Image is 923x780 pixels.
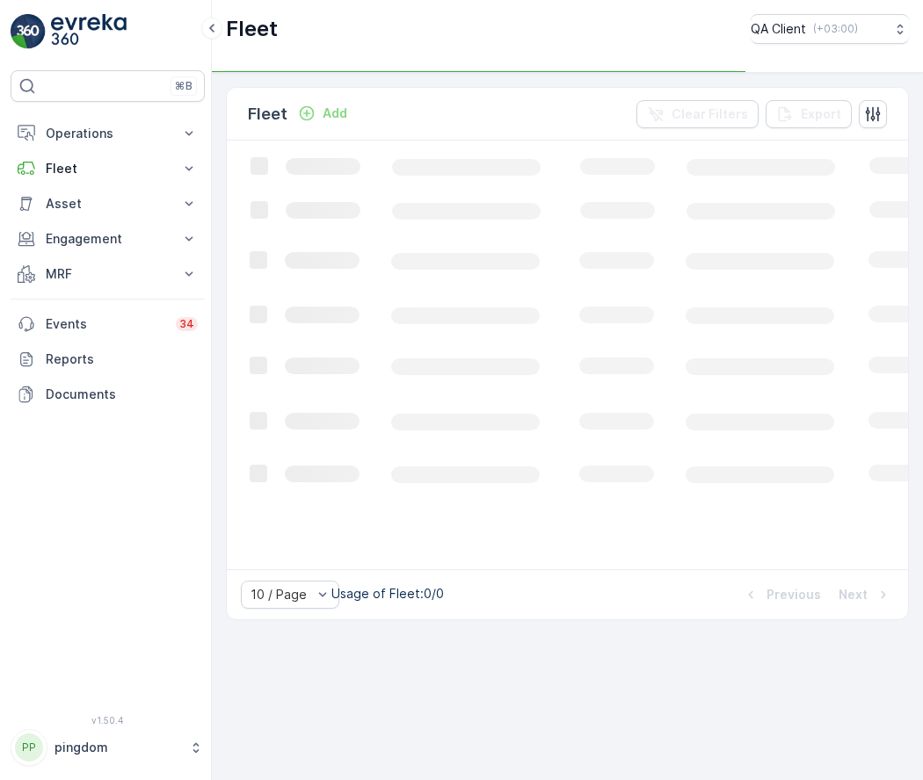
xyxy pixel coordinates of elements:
[839,586,868,603] p: Next
[11,116,205,151] button: Operations
[11,377,205,412] a: Documents
[248,102,287,126] p: Fleet
[46,350,198,368] p: Reports
[11,715,205,726] span: v 1.50.4
[46,160,170,177] p: Fleet
[11,729,205,766] button: PPpingdom
[801,105,841,123] p: Export
[11,186,205,221] button: Asset
[331,585,444,603] p: Usage of Fleet : 0/0
[46,265,170,283] p: MRF
[11,14,46,49] img: logo
[636,100,759,128] button: Clear Filters
[751,14,909,44] button: QA Client(+03:00)
[46,230,170,248] p: Engagement
[11,221,205,256] button: Engagement
[11,151,205,186] button: Fleet
[751,20,806,38] p: QA Client
[175,79,193,93] p: ⌘B
[291,103,354,124] button: Add
[46,195,170,213] p: Asset
[46,315,165,333] p: Events
[740,584,823,605] button: Previous
[226,15,278,43] p: Fleet
[11,307,205,342] a: Events34
[813,22,858,36] p: ( +03:00 )
[767,586,821,603] p: Previous
[766,100,852,128] button: Export
[323,105,347,122] p: Add
[179,317,194,331] p: 34
[672,105,748,123] p: Clear Filters
[46,386,198,403] p: Documents
[11,256,205,292] button: MRF
[11,342,205,377] a: Reports
[46,125,170,142] p: Operations
[51,14,127,49] img: logo_light-DOdMpM7g.png
[837,584,894,605] button: Next
[55,739,180,756] p: pingdom
[15,733,43,762] div: PP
